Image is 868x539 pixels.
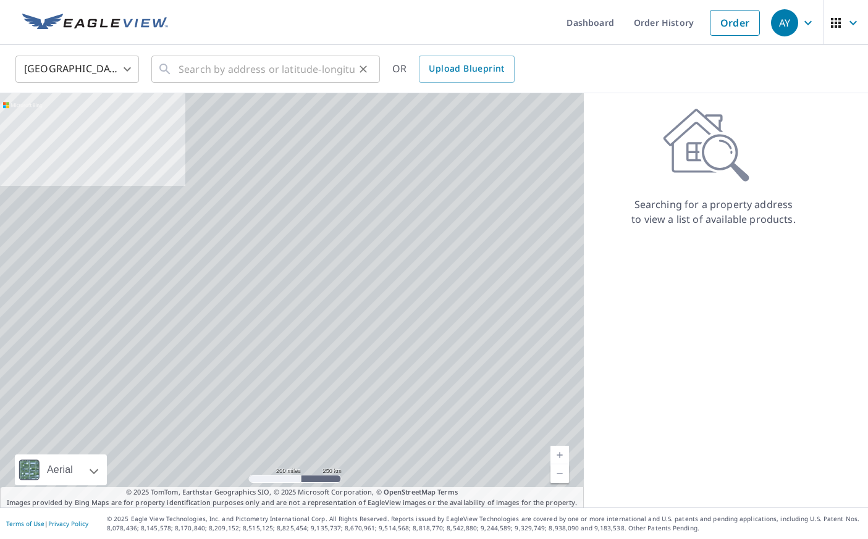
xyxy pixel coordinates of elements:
div: AY [771,9,798,36]
img: EV Logo [22,14,168,32]
a: Current Level 5, Zoom Out [550,464,569,483]
a: Current Level 5, Zoom In [550,446,569,464]
div: Aerial [15,454,107,485]
p: Searching for a property address to view a list of available products. [631,197,796,227]
a: OpenStreetMap [384,487,436,496]
div: OR [392,56,515,83]
a: Upload Blueprint [419,56,514,83]
span: Upload Blueprint [429,61,504,77]
span: © 2025 TomTom, Earthstar Geographics SIO, © 2025 Microsoft Corporation, © [126,487,458,498]
p: © 2025 Eagle View Technologies, Inc. and Pictometry International Corp. All Rights Reserved. Repo... [107,514,862,533]
p: | [6,520,88,527]
a: Terms of Use [6,519,44,528]
a: Terms [437,487,458,496]
a: Order [710,10,760,36]
a: Privacy Policy [48,519,88,528]
div: [GEOGRAPHIC_DATA] [15,52,139,86]
div: Aerial [43,454,77,485]
input: Search by address or latitude-longitude [179,52,355,86]
button: Clear [355,61,372,78]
